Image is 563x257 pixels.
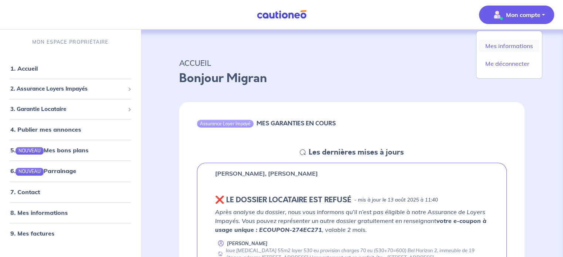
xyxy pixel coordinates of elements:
h5: Les dernières mises à jours [309,148,404,157]
a: 7. Contact [10,188,40,196]
a: Me déconnecter [479,58,539,70]
p: - mis à jour le 13 août 2025 à 11:40 [354,196,438,204]
div: state: REJECTED, Context: NEW,CHOOSE-CERTIFICATE,RELATIONSHIP,LESSOR-DOCUMENTS [215,196,489,204]
div: 9. Mes factures [3,226,138,241]
div: illu_account_valid_menu.svgMon compte [476,31,542,79]
a: Mes informations [479,40,539,52]
div: 4. Publier mes annonces [3,122,138,137]
p: Après analyse du dossier, nous vous informons qu’il n’est pas éligible à notre Assurance de Loyer... [215,207,489,234]
div: Assurance Loyer Impayé [197,120,254,127]
h6: MES GARANTIES EN COURS [257,120,336,127]
a: 5.NOUVEAUMes bons plans [10,146,88,154]
button: illu_account_valid_menu.svgMon compte [479,6,554,24]
strong: votre e-coupon à usage unique : ECOUPON-274EC271 [215,217,486,233]
p: Mon compte [506,10,540,19]
p: [PERSON_NAME] [227,240,268,247]
p: MON ESPACE PROPRIÉTAIRE [32,38,108,45]
div: 6.NOUVEAUParrainage [3,163,138,178]
span: 3. Garantie Locataire [10,105,125,114]
p: ACCUEIL [179,56,525,70]
div: 2. Assurance Loyers Impayés [3,82,138,96]
div: 7. Contact [3,185,138,199]
a: 8. Mes informations [10,209,68,216]
a: 6.NOUVEAUParrainage [10,167,76,175]
h5: ❌️️ LE DOSSIER LOCATAIRE EST REFUSÉ [215,196,351,204]
div: 1. Accueil [3,61,138,76]
p: Bonjour Migran [179,70,525,87]
div: 5.NOUVEAUMes bons plans [3,143,138,158]
div: 3. Garantie Locataire [3,102,138,116]
p: [PERSON_NAME], [PERSON_NAME] [215,169,318,178]
div: 8. Mes informations [3,205,138,220]
img: illu_account_valid_menu.svg [491,9,503,21]
span: 2. Assurance Loyers Impayés [10,85,125,93]
a: 9. Mes factures [10,230,54,237]
img: Cautioneo [254,10,309,19]
a: 1. Accueil [10,65,38,72]
a: 4. Publier mes annonces [10,126,81,133]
